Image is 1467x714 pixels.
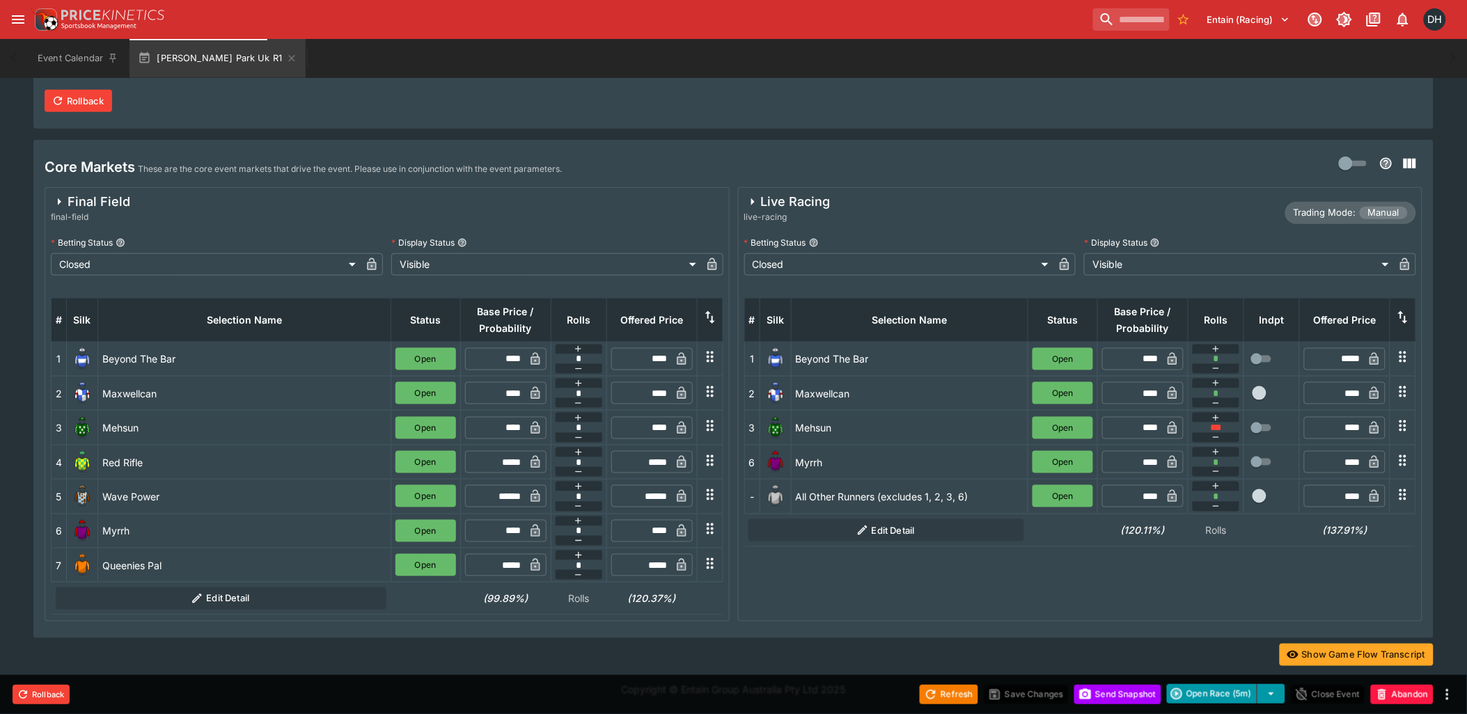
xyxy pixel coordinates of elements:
[1360,206,1408,220] span: Manual
[606,298,697,342] th: Offered Price
[98,298,391,342] th: Selection Name
[764,382,787,404] img: runner 2
[1150,238,1160,248] button: Display Status
[52,445,67,479] td: 4
[1188,298,1244,342] th: Rolls
[460,298,551,342] th: Base Price / Probability
[71,485,93,507] img: runner 5
[1280,644,1434,666] button: Show Game Flow Transcript
[1084,253,1394,276] div: Visible
[744,445,760,479] td: 6
[1257,684,1285,704] button: select merge strategy
[51,210,130,224] span: final-field
[791,298,1028,342] th: Selection Name
[1093,8,1170,31] input: search
[71,554,93,576] img: runner 7
[138,162,562,176] p: These are the core event markets that drive the event. Please use in conjunction with the event p...
[1172,8,1195,31] button: No Bookmarks
[98,514,391,548] td: Myrrh
[760,298,791,342] th: Silk
[1304,523,1386,537] h6: (137.91%)
[52,514,67,548] td: 6
[809,238,819,248] button: Betting Status
[1332,7,1357,32] button: Toggle light/dark mode
[1371,686,1434,700] span: Mark an event as closed and abandoned.
[1033,451,1093,473] button: Open
[45,90,112,112] button: Rollback
[1424,8,1446,31] div: David Howard
[764,451,787,473] img: runner 6
[1033,485,1093,507] button: Open
[1300,298,1390,342] th: Offered Price
[748,519,1024,541] button: Edit Detail
[71,382,93,404] img: runner 2
[764,348,787,370] img: runner 1
[464,592,547,606] h6: (99.89%)
[395,451,456,473] button: Open
[395,554,456,576] button: Open
[1028,298,1098,342] th: Status
[395,348,456,370] button: Open
[98,548,391,582] td: Queenies Pal
[71,348,93,370] img: runner 1
[52,342,67,376] td: 1
[744,237,806,248] p: Betting Status
[61,10,164,20] img: PriceKinetics
[98,479,391,514] td: Wave Power
[1361,7,1386,32] button: Documentation
[1244,298,1300,342] th: Independent
[744,342,760,376] td: 1
[31,6,58,33] img: PriceKinetics Logo
[71,451,93,473] img: runner 4
[391,253,701,276] div: Visible
[1033,382,1093,404] button: Open
[744,253,1054,276] div: Closed
[1098,298,1188,342] th: Base Price / Probability
[45,158,135,176] h4: Core Markets
[52,376,67,411] td: 2
[1074,685,1161,704] button: Send Snapshot
[116,238,125,248] button: Betting Status
[1033,417,1093,439] button: Open
[1167,684,1257,704] button: Open Race (5m)
[29,39,127,78] button: Event Calendar
[744,298,760,342] th: #
[98,342,391,376] td: Beyond The Bar
[744,479,760,514] td: -
[791,411,1028,445] td: Mehsun
[67,298,98,342] th: Silk
[98,411,391,445] td: Mehsun
[61,23,136,29] img: Sportsbook Management
[51,237,113,248] p: Betting Status
[1033,348,1093,370] button: Open
[395,417,456,439] button: Open
[920,685,978,704] button: Refresh
[1390,7,1415,32] button: Notifications
[1303,7,1328,32] button: Connected to PK
[611,592,693,606] h6: (120.37%)
[551,298,606,342] th: Rolls
[13,685,70,704] button: Rollback
[52,298,67,342] th: #
[764,417,787,439] img: runner 3
[1102,523,1184,537] h6: (120.11%)
[391,298,460,342] th: Status
[52,411,67,445] td: 3
[56,587,387,610] button: Edit Detail
[98,445,391,479] td: Red Rifle
[395,382,456,404] button: Open
[457,238,467,248] button: Display Status
[395,485,456,507] button: Open
[51,253,361,276] div: Closed
[1371,685,1434,704] button: Abandon
[555,592,602,606] p: Rolls
[52,479,67,514] td: 5
[51,193,130,210] div: Final Field
[1167,684,1285,704] div: split button
[791,445,1028,479] td: Myrrh
[791,342,1028,376] td: Beyond The Bar
[71,417,93,439] img: runner 3
[391,237,455,248] p: Display Status
[395,520,456,542] button: Open
[791,479,1028,514] td: All Other Runners (excludes 1, 2, 3, 6)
